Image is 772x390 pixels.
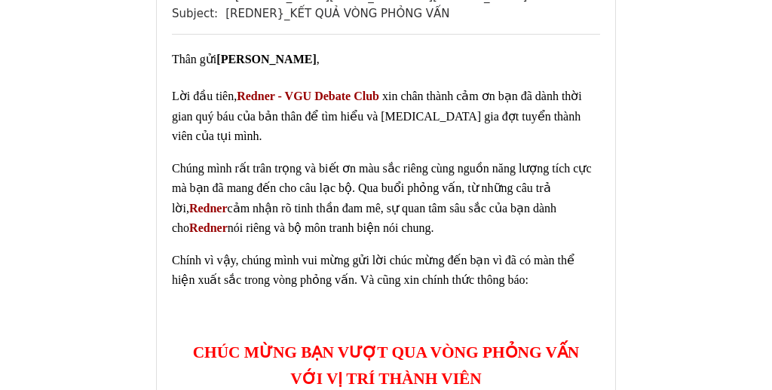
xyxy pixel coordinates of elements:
span: xin chân thành cảm ơn bạn đã dành thời gian quý báu của bản thân để tìm hiểu và [MEDICAL_DATA] gi... [172,90,585,142]
span: cảm nhận rõ tinh thần đam mê, sự quan tâm sâu sắc của bạn dành cho [172,202,559,234]
span: nói riêng và bộ môn tranh biện nói chung. [228,221,434,234]
span: Redner - VGU Debate Club [237,90,379,102]
span: Thân gửi [172,53,317,66]
span: CHÚC MỪNG BẠN VƯỢT QUA VÒNG PHỎNG VẤN [193,343,580,361]
td: [REDNER}_KẾT QUẢ VÒNG PHỎNG VẤN [225,5,600,23]
span: Chính vì vậy, chúng mình vui mừng gửi lời chúc mừng đến bạn vì đã có màn thể hiện xuất sắc trong ... [172,254,577,286]
span: Redner [189,221,228,234]
span: Lời đầu tiên, [172,90,237,102]
span: , [317,53,320,66]
span: xin chính thức thông báo: [403,273,528,286]
span: VỚI VỊ TRÍ THÀNH VIÊN [290,370,481,388]
span: Chúng mình rất trân trọng và biết ơn màu sắc riêng cùng nguồn năng lượng tích cực mà bạn đã mang ... [172,162,595,215]
b: [PERSON_NAME] [216,53,316,66]
iframe: Chat Widget [697,318,772,390]
td: Subject: [172,5,225,23]
span: Redner [189,202,228,215]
